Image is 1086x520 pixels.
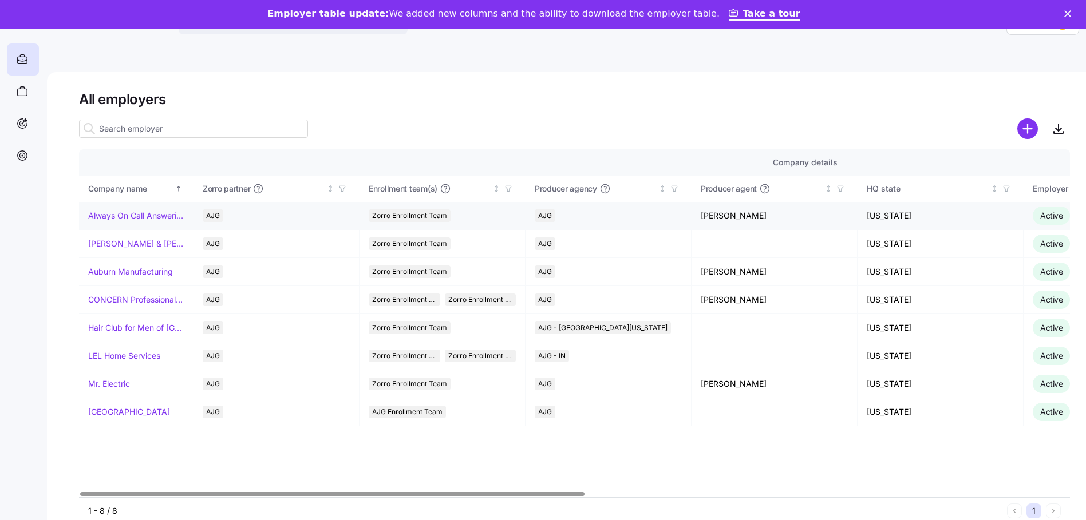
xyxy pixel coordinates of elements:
[372,265,447,278] span: Zorro Enrollment Team
[1026,503,1041,518] button: 1
[88,378,130,390] a: Mr. Electric
[206,406,220,418] span: AJG
[88,322,184,334] a: Hair Club for Men of [GEOGRAPHIC_DATA]
[535,183,597,194] span: Producer agency
[1040,267,1063,276] span: Active
[858,176,1024,202] th: HQ stateNot sorted
[538,209,552,222] span: AJG
[692,176,858,202] th: Producer agentNot sorted
[824,185,832,193] div: Not sorted
[206,350,220,362] span: AJG
[372,406,443,418] span: AJG Enrollment Team
[372,350,437,362] span: Zorro Enrollment Team
[692,286,858,314] td: [PERSON_NAME]
[267,8,389,19] b: Employer table update:
[369,183,437,194] span: Enrollment team(s)
[88,182,173,195] div: Company name
[538,350,566,362] span: AJG - IN
[492,185,500,193] div: Not sorted
[206,293,220,306] span: AJG
[990,185,998,193] div: Not sorted
[448,293,513,306] span: Zorro Enrollment Experts
[88,210,184,221] a: Always On Call Answering Service
[526,176,692,202] th: Producer agencyNot sorted
[1017,118,1038,139] svg: add icon
[88,238,184,249] a: [PERSON_NAME] & [PERSON_NAME]'s
[88,266,173,277] a: Auburn Manufacturing
[867,182,988,195] div: HQ state
[360,176,526,202] th: Enrollment team(s)Not sorted
[538,321,668,334] span: AJG - [GEOGRAPHIC_DATA][US_STATE]
[858,202,1024,230] td: [US_STATE]
[858,314,1024,342] td: [US_STATE]
[88,505,1002,517] div: 1 - 8 / 8
[538,265,552,278] span: AJG
[79,120,308,138] input: Search employer
[372,378,447,390] span: Zorro Enrollment Team
[206,209,220,222] span: AJG
[372,321,447,334] span: Zorro Enrollment Team
[1040,295,1063,304] span: Active
[1040,239,1063,248] span: Active
[538,378,552,390] span: AJG
[448,350,513,362] span: Zorro Enrollment Experts
[538,406,552,418] span: AJG
[372,293,437,306] span: Zorro Enrollment Team
[858,258,1024,286] td: [US_STATE]
[858,398,1024,426] td: [US_STATE]
[193,176,360,202] th: Zorro partnerNot sorted
[858,342,1024,370] td: [US_STATE]
[79,90,1070,108] h1: All employers
[206,265,220,278] span: AJG
[88,406,170,418] a: [GEOGRAPHIC_DATA]
[372,237,447,250] span: Zorro Enrollment Team
[175,185,183,193] div: Sorted ascending
[658,185,666,193] div: Not sorted
[206,237,220,250] span: AJG
[729,8,800,21] a: Take a tour
[206,321,220,334] span: AJG
[203,183,250,194] span: Zorro partner
[206,378,220,390] span: AJG
[1046,503,1061,518] button: Next page
[701,183,757,194] span: Producer agent
[692,202,858,230] td: [PERSON_NAME]
[1040,323,1063,332] span: Active
[1040,351,1063,360] span: Active
[88,350,160,362] a: LEL Home Services
[79,176,193,202] th: Company nameSorted ascending
[1064,10,1076,17] div: Close
[858,370,1024,398] td: [US_STATE]
[1007,503,1022,518] button: Previous page
[372,209,447,222] span: Zorro Enrollment Team
[858,230,1024,258] td: [US_STATE]
[1040,211,1063,220] span: Active
[88,294,184,305] a: CONCERN Professional Services
[858,286,1024,314] td: [US_STATE]
[692,370,858,398] td: [PERSON_NAME]
[267,8,720,19] div: We added new columns and the ability to download the employer table.
[326,185,334,193] div: Not sorted
[538,293,552,306] span: AJG
[692,258,858,286] td: [PERSON_NAME]
[1040,379,1063,388] span: Active
[538,237,552,250] span: AJG
[1040,407,1063,416] span: Active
